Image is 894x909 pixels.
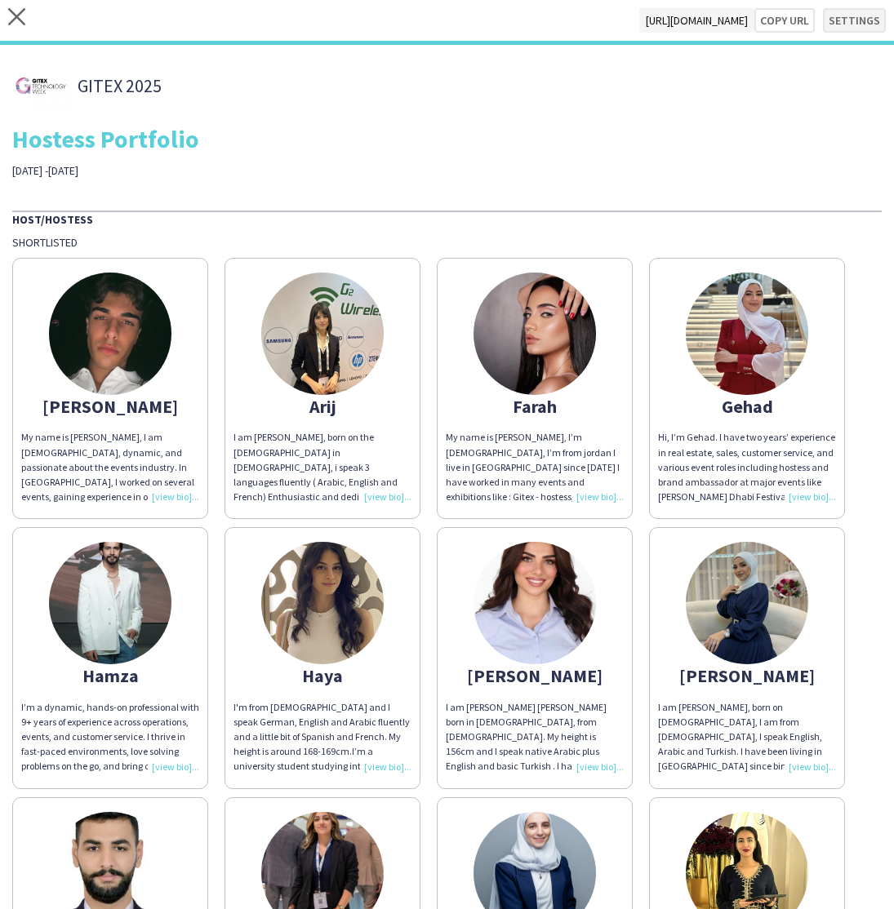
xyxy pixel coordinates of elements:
[234,668,411,683] div: Haya
[261,273,384,395] img: thumb-63df1aa8-f0f5-4bdc-b023-80a757643b7f.jpg
[474,273,596,395] img: thumb-65a9f9a574b12.jpeg
[446,668,624,683] div: [PERSON_NAME]
[658,668,836,683] div: [PERSON_NAME]
[21,668,199,683] div: Hamza
[21,700,199,774] div: I’m a dynamic, hands-on professional with 9+ years of experience across operations, events, and c...
[658,399,836,414] div: Gehad
[754,8,815,33] button: Copy url
[234,399,411,414] div: Arij
[234,430,411,504] div: I am [PERSON_NAME], born on the [DEMOGRAPHIC_DATA] in [DEMOGRAPHIC_DATA], i speak 3 languages flu...
[686,542,808,664] img: thumb-0af68696-adf1-45a0-aa52-43bf41358c89.jpg
[446,399,624,414] div: Farah
[686,273,808,395] img: thumb-679e24b381642.jpeg
[823,8,886,33] button: Settings
[78,78,162,93] span: GITEX 2025
[234,701,410,758] span: I'm from [DEMOGRAPHIC_DATA] and I speak German, English and Arabic fluently and a little bit of S...
[658,430,836,504] div: Hi, I’m Gehad. I have two years’ experience in real estate, sales, customer service, and various ...
[12,57,69,114] img: thumb-5e504d6b-4db9-4024-a098-b37f0464a557.jpg
[21,399,199,414] div: [PERSON_NAME]
[639,8,754,33] span: [URL][DOMAIN_NAME]
[49,542,171,664] img: thumb-65e1907244553.jpg
[12,211,882,227] div: Host/Hostess
[21,430,199,504] div: My name is [PERSON_NAME], I am [DEMOGRAPHIC_DATA], dynamic, and passionate about the events indus...
[49,273,171,395] img: thumb-06994b64-c578-4e79-b136-1bed0018f88f.jpg
[12,163,317,178] div: [DATE] -[DATE]
[12,235,882,250] div: Shortlisted
[12,126,882,151] div: Hostess Portfolio
[658,700,836,774] div: I am [PERSON_NAME], born on [DEMOGRAPHIC_DATA], I am from [DEMOGRAPHIC_DATA], I speak English, Ar...
[446,430,624,504] div: My name is [PERSON_NAME], I’m [DEMOGRAPHIC_DATA], I’m from jordan I live in [GEOGRAPHIC_DATA] sin...
[474,542,596,664] img: thumb-671fe43eac851.jpg
[261,542,384,664] img: thumb-62b088e68088a.jpeg
[446,700,624,774] div: I am [PERSON_NAME] [PERSON_NAME] born in [DEMOGRAPHIC_DATA], from [DEMOGRAPHIC_DATA]. My height i...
